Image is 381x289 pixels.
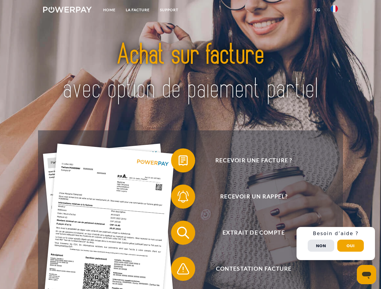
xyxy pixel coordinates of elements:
button: Contestation Facture [171,257,328,281]
button: Recevoir un rappel? [171,185,328,209]
span: Recevoir un rappel? [180,185,328,209]
button: Recevoir une facture ? [171,148,328,172]
button: Oui [337,240,364,252]
span: Extrait de compte [180,221,328,245]
img: logo-powerpay-white.svg [43,7,92,13]
span: Contestation Facture [180,257,328,281]
h3: Besoin d’aide ? [300,231,371,237]
button: Extrait de compte [171,221,328,245]
a: LA FACTURE [121,5,155,15]
div: Schnellhilfe [297,227,375,260]
a: Support [155,5,183,15]
img: qb_bill.svg [176,153,191,168]
a: Home [98,5,121,15]
iframe: Bouton de lancement de la fenêtre de messagerie [357,265,376,284]
img: qb_warning.svg [176,261,191,276]
span: Recevoir une facture ? [180,148,328,172]
button: Non [308,240,334,252]
img: qb_bell.svg [176,189,191,204]
a: CG [310,5,325,15]
img: qb_search.svg [176,225,191,240]
img: fr [331,5,338,12]
img: title-powerpay_fr.svg [58,29,323,115]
